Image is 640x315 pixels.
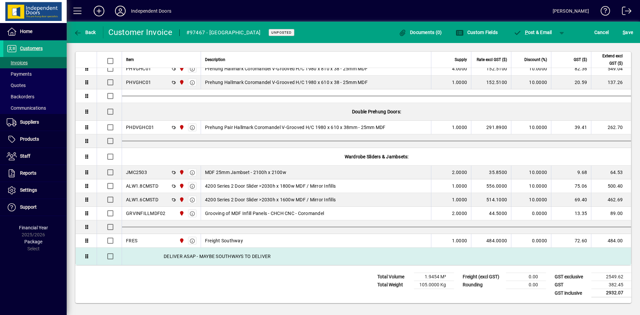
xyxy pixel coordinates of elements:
[20,204,37,210] span: Support
[205,169,286,176] span: MDF 25mm Jambset - 2100h x 2100w
[205,79,368,86] span: Prehung Hallmark Coromandel V-Grooved H/C 1980 x 610 x 38 - 25mm MDF
[455,56,467,63] span: Supply
[459,281,506,289] td: Rounding
[452,79,467,86] span: 1.0000
[3,182,67,199] a: Settings
[19,225,48,230] span: Financial Year
[506,281,546,289] td: 0.00
[3,114,67,131] a: Suppliers
[110,5,131,17] button: Profile
[20,46,43,51] span: Customers
[617,1,632,23] a: Logout
[594,27,609,38] span: Cancel
[591,273,631,281] td: 2549.62
[7,94,34,99] span: Backorders
[3,102,67,114] a: Communications
[591,121,631,134] td: 262.70
[623,30,625,35] span: S
[177,210,185,217] span: Christchurch
[177,237,185,244] span: Christchurch
[475,79,507,86] div: 152.5100
[506,273,546,281] td: 0.00
[511,179,551,193] td: 10.0000
[591,76,631,89] td: 137.26
[454,26,499,38] button: Custom Fields
[205,183,336,189] span: 4200 Series 2 Door Slider >2030h x 1800w MDF / Mirror Infills
[205,65,368,72] span: Prehung Hallmark Coromandel V-Grooved H/C 1980 x 810 x 38 - 25mm MDF
[74,30,96,35] span: Back
[551,179,591,193] td: 75.06
[397,26,444,38] button: Documents (0)
[3,131,67,148] a: Products
[122,148,631,165] div: Wardrobe Sliders & Jambsets:
[177,182,185,190] span: Christchurch
[591,234,631,248] td: 484.00
[3,80,67,91] a: Quotes
[595,52,623,67] span: Extend excl GST ($)
[452,210,467,217] span: 2.0000
[452,124,467,131] span: 1.0000
[551,234,591,248] td: 72.60
[591,179,631,193] td: 500.40
[205,210,324,217] span: Grooving of MDF Infill Panels - CHCH CNC - Coromandel
[177,124,185,131] span: Christchurch
[551,273,591,281] td: GST exclusive
[551,281,591,289] td: GST
[131,6,171,16] div: Independent Doors
[24,239,42,244] span: Package
[475,65,507,72] div: 152.5100
[126,56,134,63] span: Item
[7,60,28,65] span: Invoices
[511,234,551,248] td: 0.0000
[126,169,147,176] div: JMC2503
[205,56,225,63] span: Description
[108,27,173,38] div: Customer Invoice
[126,210,166,217] div: GRVINFILLMDF02
[126,196,158,203] div: ALW1.6CMSTD
[177,79,185,86] span: Christchurch
[414,281,454,289] td: 105.0000 Kg
[20,153,30,159] span: Staff
[591,193,631,207] td: 462.69
[20,119,39,125] span: Suppliers
[551,166,591,179] td: 9.68
[475,237,507,244] div: 484.0000
[414,273,454,281] td: 1.9454 M³
[122,103,631,120] div: Double Prehung Doors:
[374,273,414,281] td: Total Volume
[7,71,32,77] span: Payments
[511,62,551,76] td: 10.0000
[591,166,631,179] td: 64.53
[205,237,243,244] span: Freight Southway
[591,289,631,297] td: 2932.07
[3,91,67,102] a: Backorders
[126,124,154,131] div: PHDVGHC01
[126,65,151,72] div: PHVGHC01
[271,30,292,35] span: Unposted
[511,76,551,89] td: 10.0000
[186,27,261,38] div: #97467 - [GEOGRAPHIC_DATA]
[452,169,467,176] span: 2.0000
[551,121,591,134] td: 39.41
[475,124,507,131] div: 291.8900
[7,83,26,88] span: Quotes
[591,281,631,289] td: 382.45
[177,196,185,203] span: Christchurch
[177,169,185,176] span: Christchurch
[511,207,551,220] td: 0.0000
[574,56,587,63] span: GST ($)
[621,26,635,38] button: Save
[477,56,507,63] span: Rate excl GST ($)
[551,76,591,89] td: 20.59
[511,166,551,179] td: 10.0000
[399,30,442,35] span: Documents (0)
[3,68,67,80] a: Payments
[524,56,547,63] span: Discount (%)
[20,136,39,142] span: Products
[510,26,555,38] button: Post & Email
[513,30,552,35] span: ost & Email
[67,26,103,38] app-page-header-button: Back
[3,57,67,68] a: Invoices
[374,281,414,289] td: Total Weight
[459,273,506,281] td: Freight (excl GST)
